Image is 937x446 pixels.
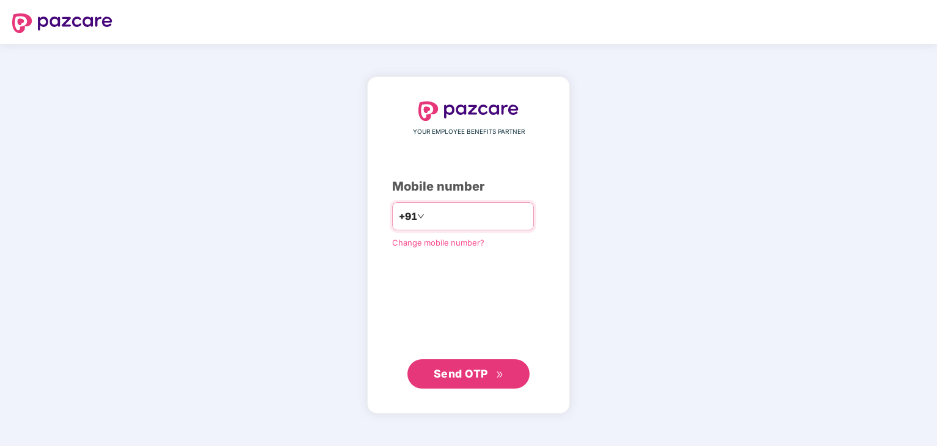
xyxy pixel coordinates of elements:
[496,371,504,379] span: double-right
[12,13,112,33] img: logo
[407,359,530,389] button: Send OTPdouble-right
[434,367,488,380] span: Send OTP
[417,213,425,220] span: down
[392,177,545,196] div: Mobile number
[392,238,484,247] a: Change mobile number?
[413,127,525,137] span: YOUR EMPLOYEE BENEFITS PARTNER
[418,101,519,121] img: logo
[399,209,417,224] span: +91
